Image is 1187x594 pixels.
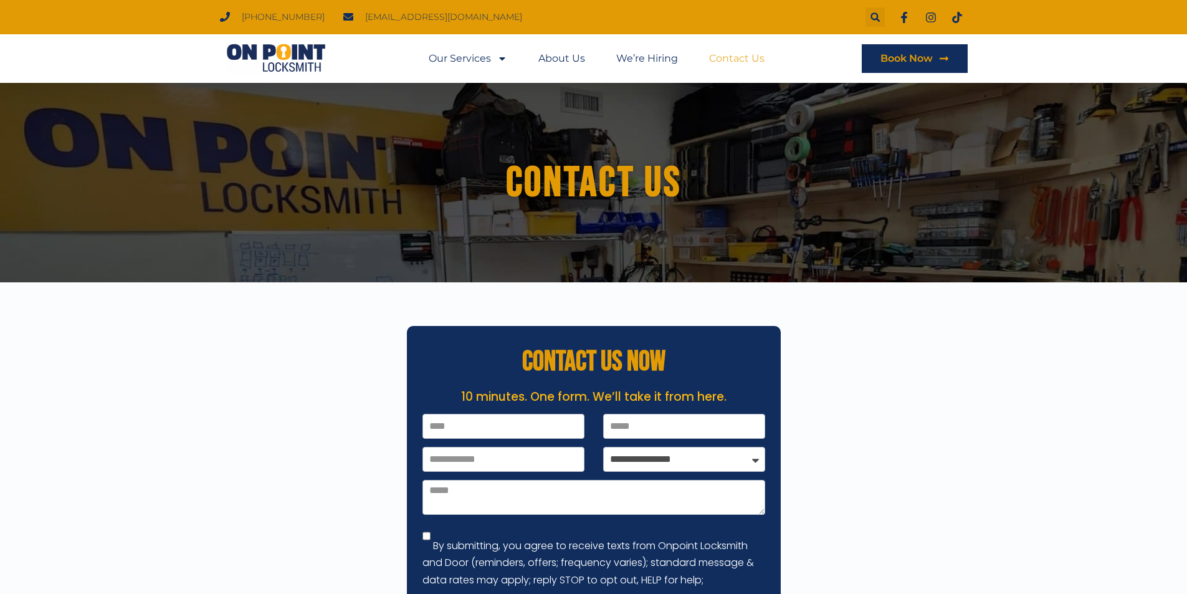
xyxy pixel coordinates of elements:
[616,44,678,73] a: We’re Hiring
[245,160,943,206] h1: Contact us
[862,44,968,73] a: Book Now
[429,44,765,73] nav: Menu
[413,388,775,406] p: 10 minutes. One form. We’ll take it from here.
[865,7,885,27] div: Search
[239,9,325,26] span: [PHONE_NUMBER]
[709,44,765,73] a: Contact Us
[362,9,522,26] span: [EMAIL_ADDRESS][DOMAIN_NAME]
[880,54,933,64] span: Book Now
[422,539,754,587] label: By submitting, you agree to receive texts from Onpoint Locksmith and Door (reminders, offers; fre...
[413,348,775,376] h2: CONTACT US NOW
[429,44,507,73] a: Our Services
[538,44,585,73] a: About Us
